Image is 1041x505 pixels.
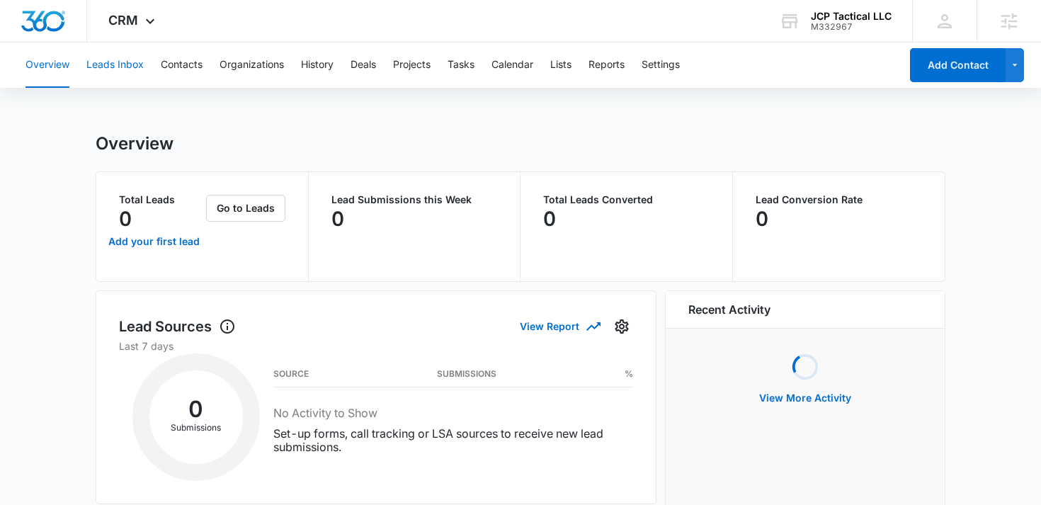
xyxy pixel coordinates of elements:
a: Add your first lead [105,225,203,259]
p: 0 [119,208,132,230]
button: Tasks [448,42,474,88]
p: 0 [331,208,344,230]
h3: Source [273,370,309,378]
h2: 0 [149,400,243,419]
button: Deals [351,42,376,88]
div: account name [811,11,892,22]
button: History [301,42,334,88]
div: account id [811,22,892,32]
button: View Report [520,314,599,339]
span: CRM [108,13,138,28]
p: 0 [756,208,768,230]
button: Contacts [161,42,203,88]
p: Submissions [149,421,243,434]
a: Go to Leads [206,202,285,214]
h3: Submissions [437,370,496,378]
p: Total Leads Converted [543,195,710,205]
h1: Overview [96,133,173,154]
h3: % [625,370,633,378]
button: View More Activity [745,381,865,415]
button: Organizations [220,42,284,88]
button: Go to Leads [206,195,285,222]
p: Set-up forms, call tracking or LSA sources to receive new lead submissions. [273,427,633,454]
p: Lead Conversion Rate [756,195,923,205]
p: 0 [543,208,556,230]
h6: Recent Activity [688,301,770,318]
button: Lists [550,42,571,88]
h3: No Activity to Show [273,404,633,421]
button: Projects [393,42,431,88]
button: Add Contact [910,48,1006,82]
button: Calendar [491,42,533,88]
button: Settings [610,315,633,338]
p: Last 7 days [119,339,633,353]
h1: Lead Sources [119,316,236,337]
button: Settings [642,42,680,88]
p: Total Leads [119,195,203,205]
button: Leads Inbox [86,42,144,88]
button: Reports [588,42,625,88]
button: Overview [25,42,69,88]
p: Lead Submissions this Week [331,195,498,205]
